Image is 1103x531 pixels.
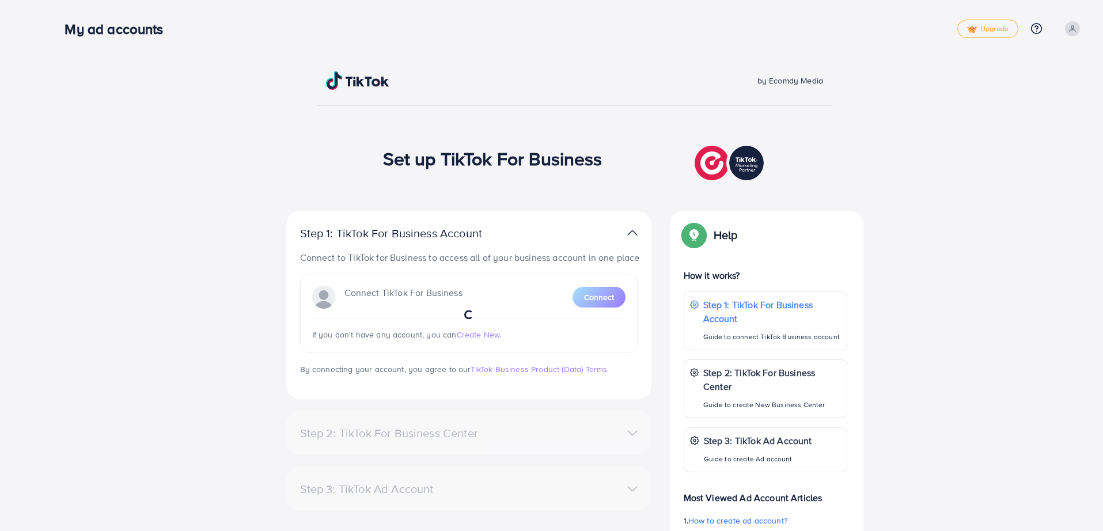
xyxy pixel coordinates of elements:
[684,514,847,528] p: 1.
[704,452,812,466] p: Guide to create Ad account
[714,228,738,242] p: Help
[326,71,389,90] img: TikTok
[757,75,823,86] span: by Ecomdy Media
[967,25,1009,33] span: Upgrade
[627,225,638,241] img: TikTok partner
[383,147,602,169] h1: Set up TikTok For Business
[703,398,841,412] p: Guide to create New Business Center
[684,481,847,505] p: Most Viewed Ad Account Articles
[65,21,172,37] h3: My ad accounts
[695,143,767,183] img: TikTok partner
[684,268,847,282] p: How it works?
[703,330,841,344] p: Guide to connect TikTok Business account
[703,366,841,393] p: Step 2: TikTok For Business Center
[300,226,519,240] p: Step 1: TikTok For Business Account
[703,298,841,325] p: Step 1: TikTok For Business Account
[688,515,787,526] span: How to create ad account?
[967,25,977,33] img: tick
[957,20,1018,38] a: tickUpgrade
[704,434,812,447] p: Step 3: TikTok Ad Account
[684,225,704,245] img: Popup guide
